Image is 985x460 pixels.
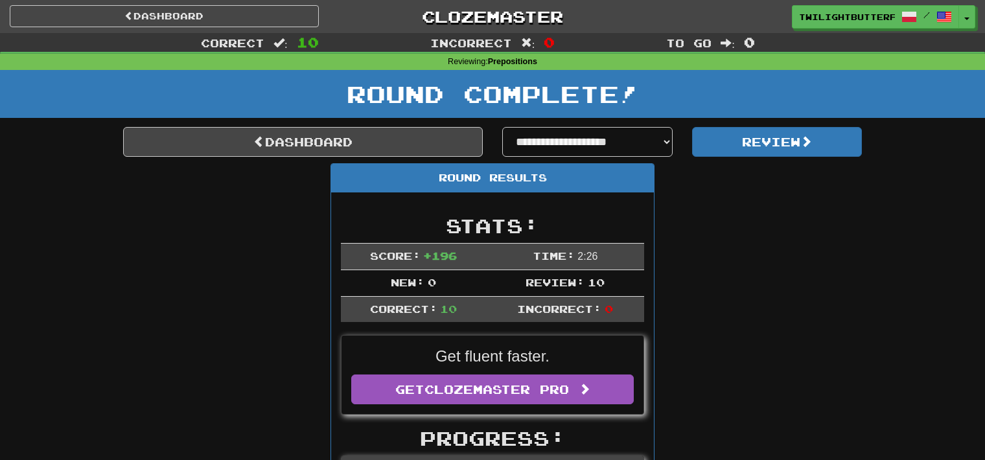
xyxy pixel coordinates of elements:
a: Clozemaster [338,5,647,28]
button: Review [692,127,863,157]
span: Score: [370,249,421,262]
span: / [923,10,930,19]
h1: Round Complete! [5,81,980,107]
span: 0 [605,303,613,315]
span: New: [391,276,424,288]
span: 10 [297,34,319,50]
h2: Progress: [341,428,644,449]
span: 2 : 26 [577,251,597,262]
span: : [721,38,735,49]
span: Clozemaster Pro [424,382,569,397]
p: Get fluent faster. [351,345,634,367]
span: TwilightButterfly1 [799,11,895,23]
span: Review: [526,276,585,288]
span: Incorrect [430,36,512,49]
span: 0 [428,276,436,288]
a: TwilightButterfly1 / [792,5,959,29]
a: Dashboard [123,127,483,157]
span: + 196 [423,249,457,262]
span: 0 [544,34,555,50]
span: 0 [744,34,755,50]
span: Incorrect: [517,303,601,315]
span: : [273,38,288,49]
span: To go [666,36,712,49]
span: Correct: [370,303,437,315]
span: 10 [588,276,605,288]
span: 10 [440,303,457,315]
a: GetClozemaster Pro [351,374,634,404]
span: Correct [201,36,264,49]
span: : [521,38,535,49]
strong: Prepositions [488,57,537,66]
div: Round Results [331,164,654,192]
h2: Stats: [341,215,644,236]
a: Dashboard [10,5,319,27]
span: Time: [533,249,575,262]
